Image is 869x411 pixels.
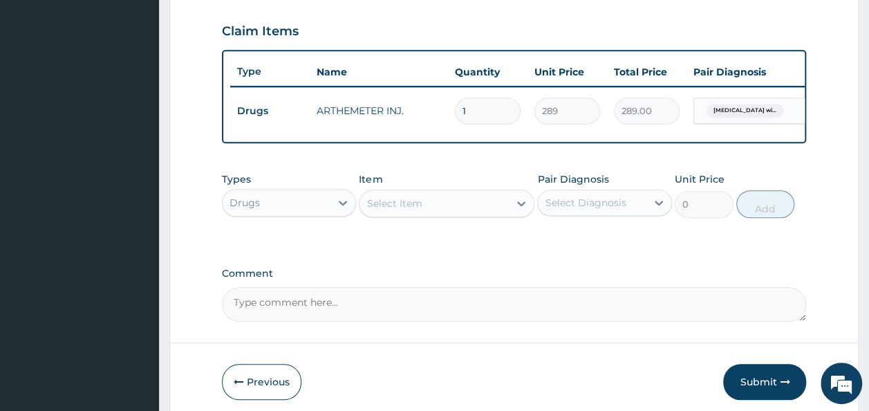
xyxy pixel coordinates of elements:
[736,190,795,218] button: Add
[359,172,382,186] label: Item
[527,58,607,86] th: Unit Price
[230,98,310,124] td: Drugs
[545,196,626,210] div: Select Diagnosis
[686,58,839,86] th: Pair Diagnosis
[227,7,260,40] div: Minimize live chat window
[26,69,56,104] img: d_794563401_company_1708531726252_794563401
[366,197,422,210] div: Select Item
[537,172,608,186] label: Pair Diagnosis
[707,104,783,118] span: [MEDICAL_DATA] wi...
[230,59,310,84] th: Type
[72,77,232,95] div: Chat with us now
[80,120,191,259] span: We're online!
[607,58,686,86] th: Total Price
[222,24,299,39] h3: Claim Items
[310,97,448,125] td: ARTHEMETER INJ.
[723,364,806,400] button: Submit
[448,58,527,86] th: Quantity
[222,364,301,400] button: Previous
[222,174,251,185] label: Types
[675,172,725,186] label: Unit Price
[310,58,448,86] th: Name
[222,268,807,280] label: Comment
[7,268,263,317] textarea: Type your message and hit 'Enter'
[230,196,260,210] div: Drugs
